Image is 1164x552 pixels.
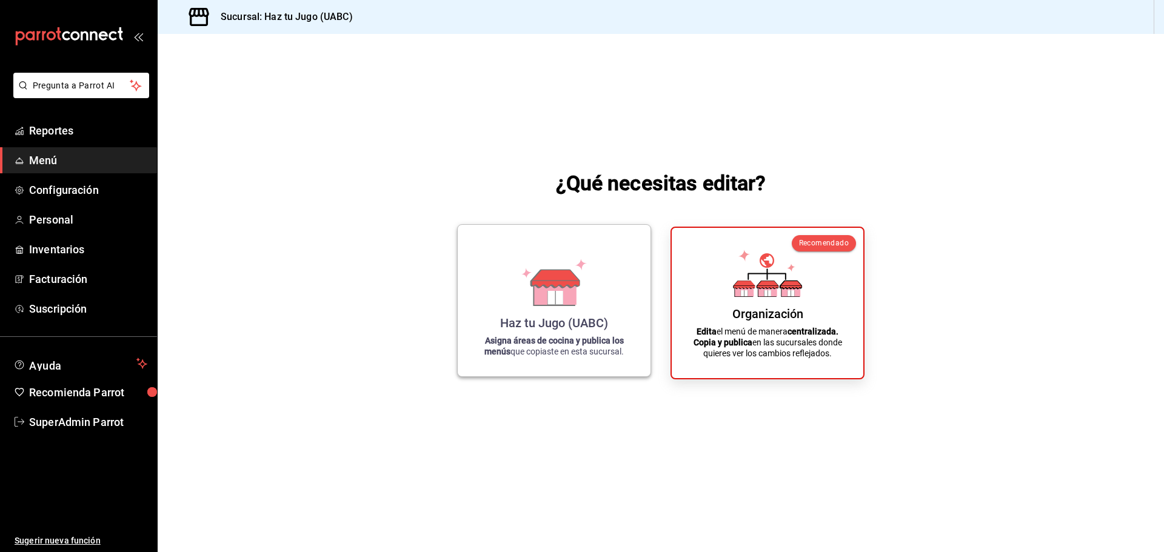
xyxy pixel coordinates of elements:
span: Configuración [29,182,147,198]
span: Ayuda [29,356,132,371]
span: Facturación [29,271,147,287]
button: open_drawer_menu [133,32,143,41]
h3: Sucursal: Haz tu Jugo (UABC) [211,10,353,24]
span: Reportes [29,122,147,139]
strong: centralizada. [788,327,838,336]
span: Sugerir nueva función [15,534,147,547]
a: Pregunta a Parrot AI [8,88,149,101]
p: el menú de manera en las sucursales donde quieres ver los cambios reflejados. [686,326,849,359]
span: Recomendado [799,239,849,247]
strong: Copia y publica [694,338,752,347]
div: Organización [732,307,803,321]
strong: Edita [697,327,717,336]
span: Personal [29,211,147,228]
span: Inventarios [29,241,147,258]
p: que copiaste en esta sucursal. [472,335,636,357]
span: Menú [29,152,147,168]
button: Pregunta a Parrot AI [13,73,149,98]
div: Haz tu Jugo (UABC) [500,316,608,330]
span: Recomienda Parrot [29,384,147,401]
h1: ¿Qué necesitas editar? [556,168,766,198]
span: Suscripción [29,301,147,317]
span: Pregunta a Parrot AI [33,79,130,92]
strong: Asigna áreas de cocina y publica los menús [484,336,624,356]
span: SuperAdmin Parrot [29,414,147,430]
